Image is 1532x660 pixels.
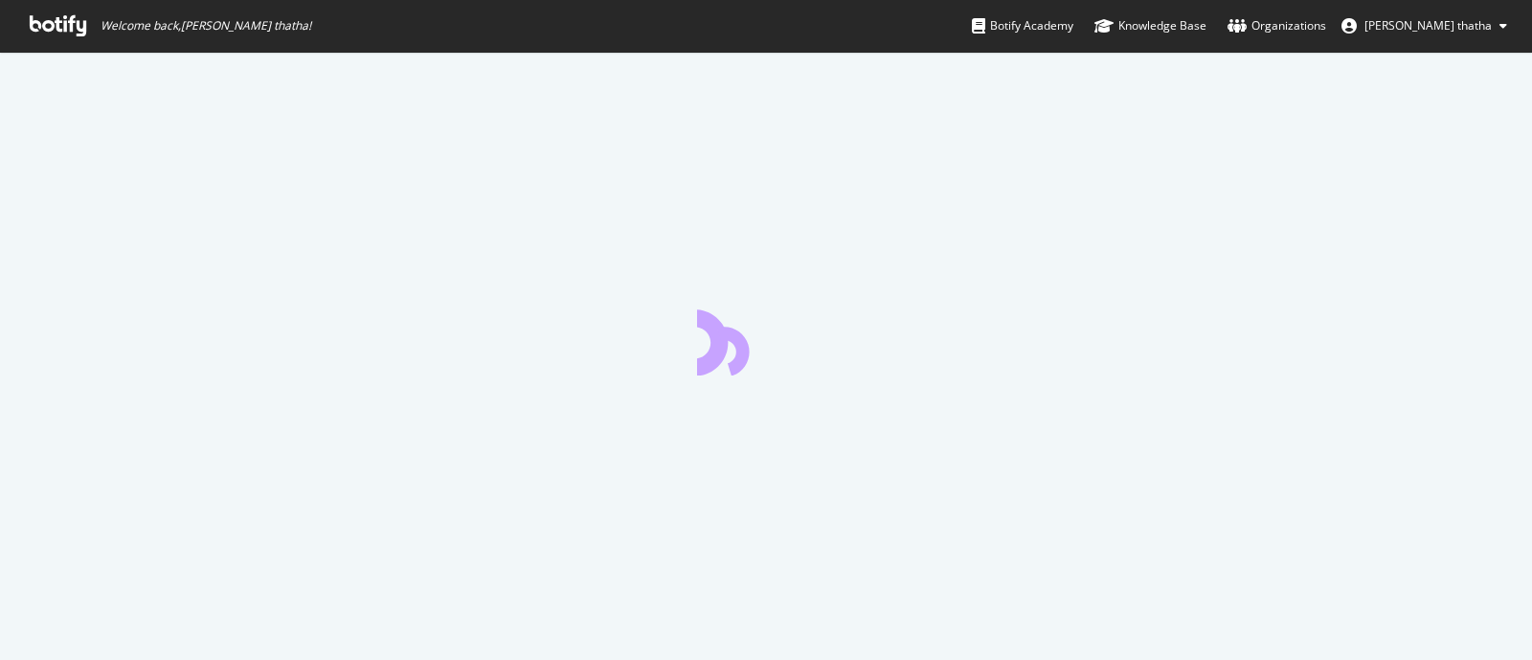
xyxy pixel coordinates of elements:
[697,307,835,376] div: animation
[101,18,311,34] span: Welcome back, [PERSON_NAME] thatha !
[1364,17,1492,34] span: kiran babu thatha
[1326,11,1522,41] button: [PERSON_NAME] thatha
[1094,16,1206,35] div: Knowledge Base
[972,16,1073,35] div: Botify Academy
[1228,16,1326,35] div: Organizations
